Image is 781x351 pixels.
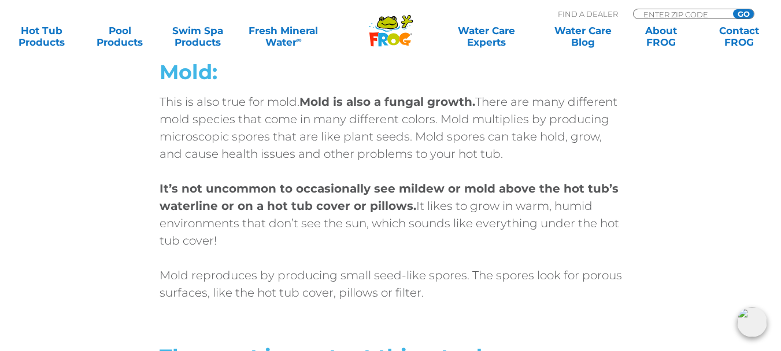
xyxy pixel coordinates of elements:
[553,25,613,48] a: Water CareBlog
[733,9,754,19] input: GO
[160,60,217,84] span: Mold:
[299,95,475,109] strong: Mold is also a fungal growth.
[160,180,622,249] p: It likes to grow in warm, humid environments that don’t see the sun, which sounds like everything...
[437,25,535,48] a: Water CareExperts
[642,9,720,19] input: Zip Code Form
[12,25,72,48] a: Hot TubProducts
[160,93,622,162] p: This is also true for mold. There are many different mold species that come in many different col...
[168,25,228,48] a: Swim SpaProducts
[558,9,618,19] p: Find A Dealer
[246,25,321,48] a: Fresh MineralWater∞
[631,25,691,48] a: AboutFROG
[160,267,622,301] p: Mold reproduces by producing small seed-like spores. The spores look for porous surfaces, like th...
[709,25,769,48] a: ContactFROG
[160,182,619,213] strong: It’s not uncommon to occasionally see mildew or mold above the hot tub’s waterline or on a hot tu...
[297,35,302,44] sup: ∞
[90,25,150,48] a: PoolProducts
[737,307,767,337] img: openIcon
